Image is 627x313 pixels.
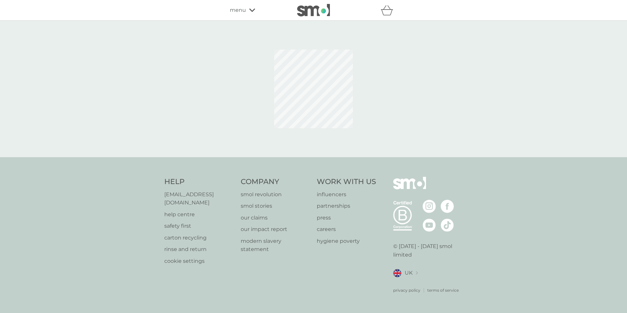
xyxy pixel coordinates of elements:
a: hygiene poverty [317,237,376,245]
p: © [DATE] - [DATE] smol limited [393,242,463,259]
img: UK flag [393,269,401,277]
div: basket [381,4,397,17]
a: cookie settings [164,257,234,265]
a: terms of service [427,287,459,293]
a: our impact report [241,225,311,234]
a: help centre [164,210,234,219]
h4: Company [241,177,311,187]
img: visit the smol Facebook page [441,200,454,213]
a: smol stories [241,202,311,210]
a: privacy policy [393,287,420,293]
img: visit the smol Youtube page [423,219,436,232]
h4: Work With Us [317,177,376,187]
a: safety first [164,222,234,230]
a: carton recycling [164,234,234,242]
a: [EMAIL_ADDRESS][DOMAIN_NAME] [164,190,234,207]
img: smol [393,177,426,199]
a: our claims [241,214,311,222]
a: careers [317,225,376,234]
img: visit the smol Tiktok page [441,219,454,232]
a: partnerships [317,202,376,210]
a: modern slavery statement [241,237,311,254]
a: smol revolution [241,190,311,199]
img: select a new location [416,271,418,275]
h4: Help [164,177,234,187]
span: menu [230,6,246,14]
img: smol [297,4,330,16]
img: visit the smol Instagram page [423,200,436,213]
span: UK [405,269,413,277]
a: rinse and return [164,245,234,254]
a: press [317,214,376,222]
a: influencers [317,190,376,199]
